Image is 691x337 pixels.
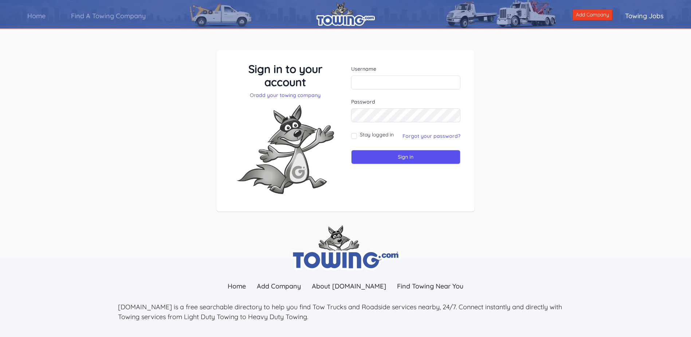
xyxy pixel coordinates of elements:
a: Forgot your password? [403,133,460,139]
img: towing [291,225,400,270]
h3: Sign in to your account [231,62,340,89]
label: Password [351,98,461,105]
a: Add Company [251,278,306,294]
p: Or [231,92,340,99]
label: Username [351,65,461,73]
img: Fox-Excited.png [231,99,340,200]
a: Home [15,5,58,26]
a: Home [222,278,251,294]
a: Find A Towing Company [58,5,158,26]
a: add your towing company [256,92,321,98]
a: Add Company [573,9,612,20]
a: Towing Jobs [612,5,676,26]
img: logo.png [317,2,375,26]
a: Find Towing Near You [392,278,469,294]
label: Stay logged in [360,131,394,138]
input: Sign in [351,150,461,164]
a: About [DOMAIN_NAME] [306,278,392,294]
p: [DOMAIN_NAME] is a free searchable directory to help you find Tow Trucks and Roadside services ne... [118,302,573,322]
